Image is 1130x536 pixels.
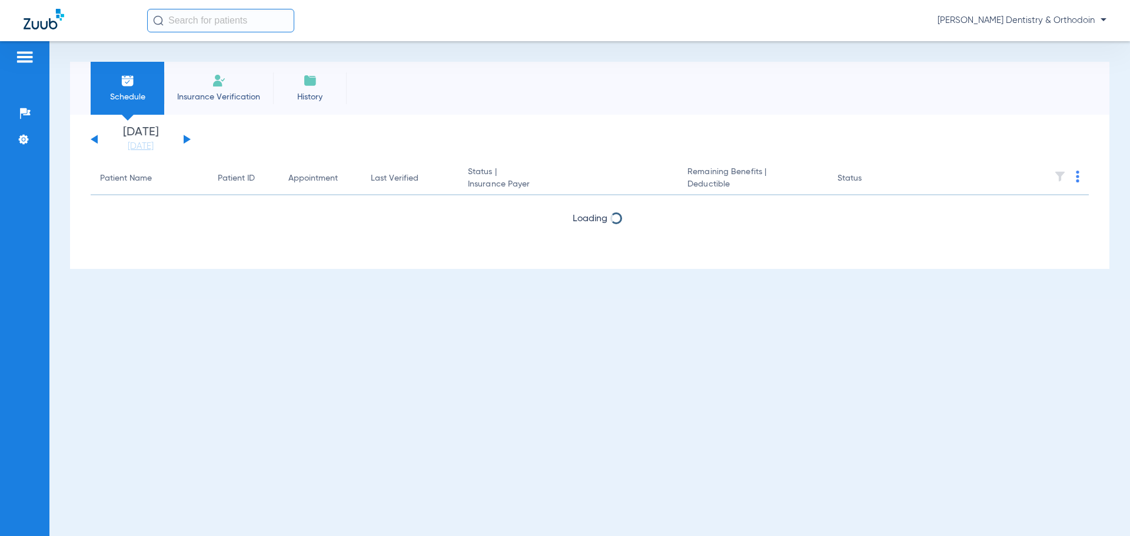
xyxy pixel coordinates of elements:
[288,172,338,185] div: Appointment
[828,162,908,195] th: Status
[218,172,255,185] div: Patient ID
[458,162,678,195] th: Status |
[303,74,317,88] img: History
[1076,171,1079,182] img: group-dot-blue.svg
[121,74,135,88] img: Schedule
[105,126,176,152] li: [DATE]
[147,9,294,32] input: Search for patients
[218,172,270,185] div: Patient ID
[173,91,264,103] span: Insurance Verification
[371,172,449,185] div: Last Verified
[573,214,607,224] span: Loading
[153,15,164,26] img: Search Icon
[678,162,827,195] th: Remaining Benefits |
[282,91,338,103] span: History
[15,50,34,64] img: hamburger-icon
[687,178,818,191] span: Deductible
[468,178,669,191] span: Insurance Payer
[212,74,226,88] img: Manual Insurance Verification
[938,15,1106,26] span: [PERSON_NAME] Dentistry & Orthodoin
[1054,171,1066,182] img: filter.svg
[100,172,199,185] div: Patient Name
[24,9,64,29] img: Zuub Logo
[100,172,152,185] div: Patient Name
[105,141,176,152] a: [DATE]
[288,172,352,185] div: Appointment
[371,172,418,185] div: Last Verified
[99,91,155,103] span: Schedule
